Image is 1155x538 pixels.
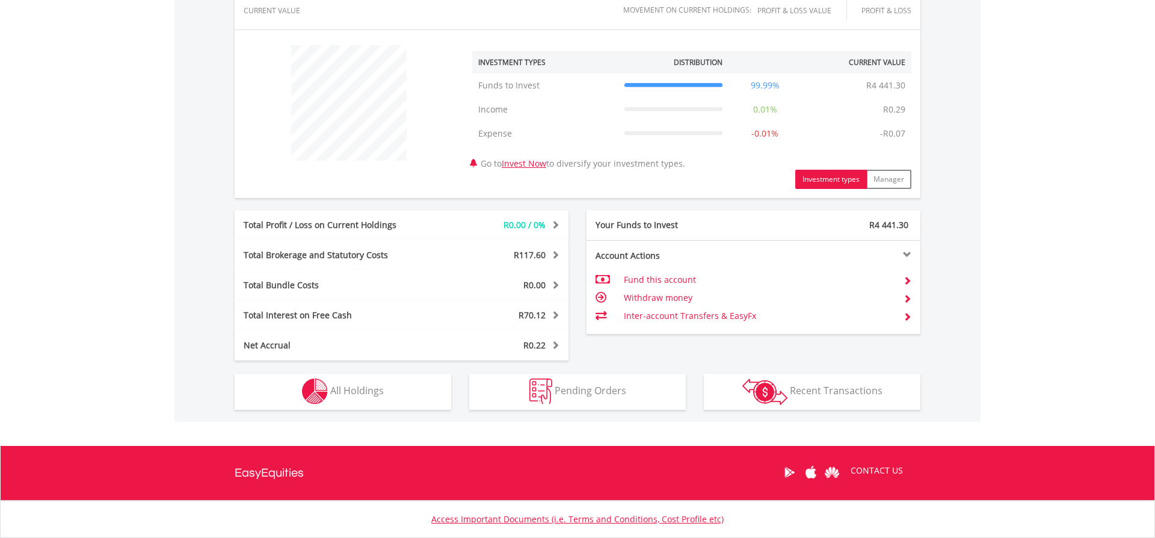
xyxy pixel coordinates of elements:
div: Profit & Loss [861,7,911,14]
span: R0.22 [523,339,546,351]
div: Total Bundle Costs [235,279,430,291]
div: Account Actions [587,250,754,262]
td: -R0.07 [874,122,911,146]
button: Pending Orders [469,374,686,410]
span: Recent Transactions [790,384,882,397]
td: Inter-account Transfers & EasyFx [624,307,894,325]
div: CURRENT VALUE [244,7,316,14]
div: Total Interest on Free Cash [235,309,430,321]
img: transactions-zar-wht.png [742,379,787,405]
span: R70.12 [519,309,546,321]
td: Funds to Invest [472,73,618,97]
td: Income [472,97,618,122]
span: Pending Orders [555,384,626,397]
a: EasyEquities [235,446,304,500]
img: pending_instructions-wht.png [529,379,552,404]
span: R0.00 [523,279,546,291]
a: Invest Now [502,158,546,169]
td: 0.01% [728,97,802,122]
th: Investment Types [472,51,618,73]
div: Total Brokerage and Statutory Costs [235,249,430,261]
div: Your Funds to Invest [587,219,754,231]
button: All Holdings [235,374,451,410]
td: Withdraw money [624,289,894,307]
img: holdings-wht.png [302,379,328,404]
a: CONTACT US [842,454,911,487]
div: Go to to diversify your investment types. [463,39,920,189]
button: Manager [866,170,911,189]
div: Distribution [674,57,722,67]
span: R4 441.30 [869,219,908,230]
td: R4 441.30 [860,73,911,97]
button: Recent Transactions [704,374,920,410]
span: R117.60 [514,249,546,261]
div: Movement on Current Holdings: [623,6,751,14]
td: Fund this account [624,271,894,289]
td: -0.01% [728,122,802,146]
div: Profit & Loss Value [757,7,846,14]
a: Google Play [779,454,800,491]
button: Investment types [795,170,867,189]
th: Current Value [801,51,911,73]
a: Huawei [821,454,842,491]
td: 99.99% [728,73,802,97]
a: Access Important Documents (i.e. Terms and Conditions, Cost Profile etc) [431,513,724,525]
div: Net Accrual [235,339,430,351]
span: All Holdings [330,384,384,397]
div: Total Profit / Loss on Current Holdings [235,219,430,231]
a: Apple [800,454,821,491]
td: R0.29 [877,97,911,122]
span: R0.00 / 0% [504,219,546,230]
td: Expense [472,122,618,146]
